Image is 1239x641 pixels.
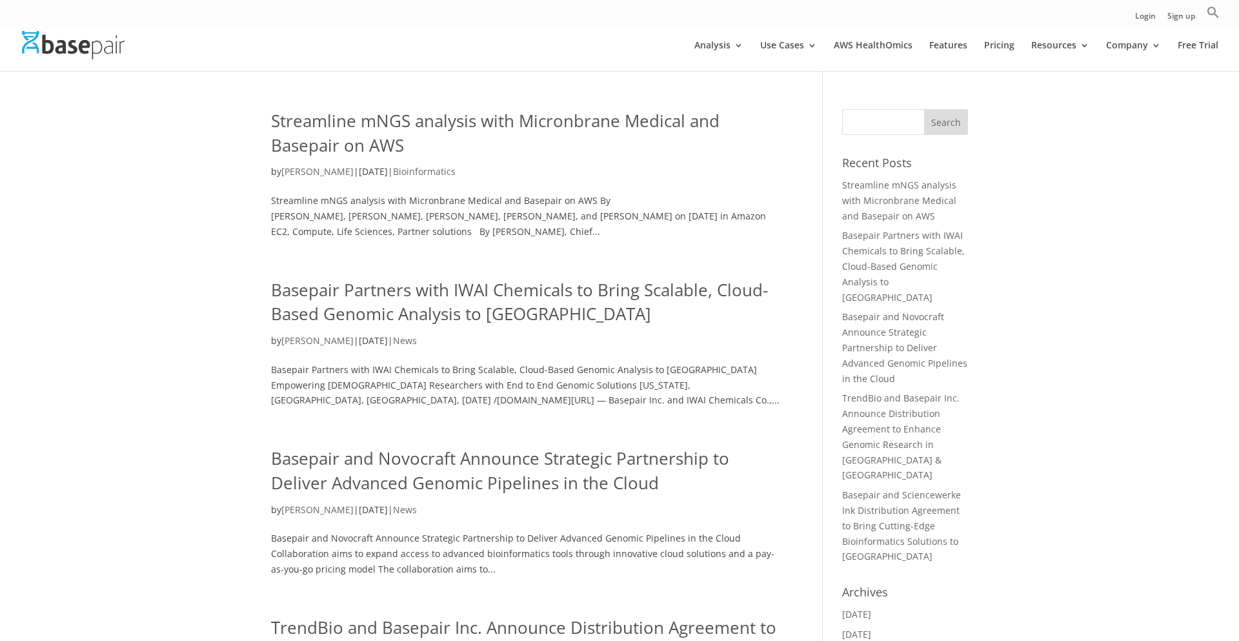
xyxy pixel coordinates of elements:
article: Basepair Partners with IWAI Chemicals to Bring Scalable, Cloud-Based Genomic Analysis to [GEOGRAP... [271,278,784,409]
h4: Archives [842,584,968,607]
a: Login [1135,12,1156,26]
p: by | | [271,164,784,189]
a: Pricing [984,41,1014,71]
a: [DATE] [842,628,871,640]
a: Use Cases [760,41,817,71]
article: Streamline mNGS analysis with Micronbrane Medical and Basepair on AWS By [PERSON_NAME], [PERSON_N... [271,109,784,239]
a: News [393,334,417,347]
a: [DATE] [842,608,871,620]
a: Basepair Partners with IWAI Chemicals to Bring Scalable, Cloud-Based Genomic Analysis to [GEOGRAP... [271,278,768,326]
a: [PERSON_NAME] [281,334,354,347]
a: Sign up [1167,12,1195,26]
svg: Search [1207,6,1220,19]
span: [DATE] [359,334,388,347]
a: Bioinformatics [393,165,456,178]
a: Resources [1031,41,1089,71]
a: [PERSON_NAME] [281,165,354,178]
a: Streamline mNGS analysis with Micronbrane Medical and Basepair on AWS [842,179,956,222]
h4: Recent Posts [842,154,968,178]
a: AWS HealthOmics [834,41,912,71]
a: Streamline mNGS analysis with Micronbrane Medical and Basepair on AWS [271,109,720,157]
a: Analysis [694,41,743,71]
a: Basepair and Novocraft Announce Strategic Partnership to Deliver Advanced Genomic Pipelines in th... [271,447,729,494]
a: Features [929,41,967,71]
input: Search [924,109,968,135]
a: TrendBio and Basepair Inc. Announce Distribution Agreement to Enhance Genomic Research in [GEOGRA... [842,392,960,481]
img: Basepair [22,31,125,59]
p: by | | [271,333,784,358]
a: Basepair and Sciencewerke Ink Distribution Agreement to Bring Cutting-Edge Bioinformatics Solutio... [842,489,961,562]
a: Basepair Partners with IWAI Chemicals to Bring Scalable, Cloud-Based Genomic Analysis to [GEOGRAP... [842,229,965,303]
a: Basepair and Novocraft Announce Strategic Partnership to Deliver Advanced Genomic Pipelines in th... [842,310,967,384]
a: Company [1106,41,1161,71]
a: Free Trial [1178,41,1218,71]
p: by | | [271,502,784,527]
a: News [393,504,417,516]
a: Search Icon Link [1207,6,1220,26]
a: [PERSON_NAME] [281,504,354,516]
article: Basepair and Novocraft Announce Strategic Partnership to Deliver Advanced Genomic Pipelines in th... [271,447,784,577]
span: [DATE] [359,165,388,178]
span: [DATE] [359,504,388,516]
